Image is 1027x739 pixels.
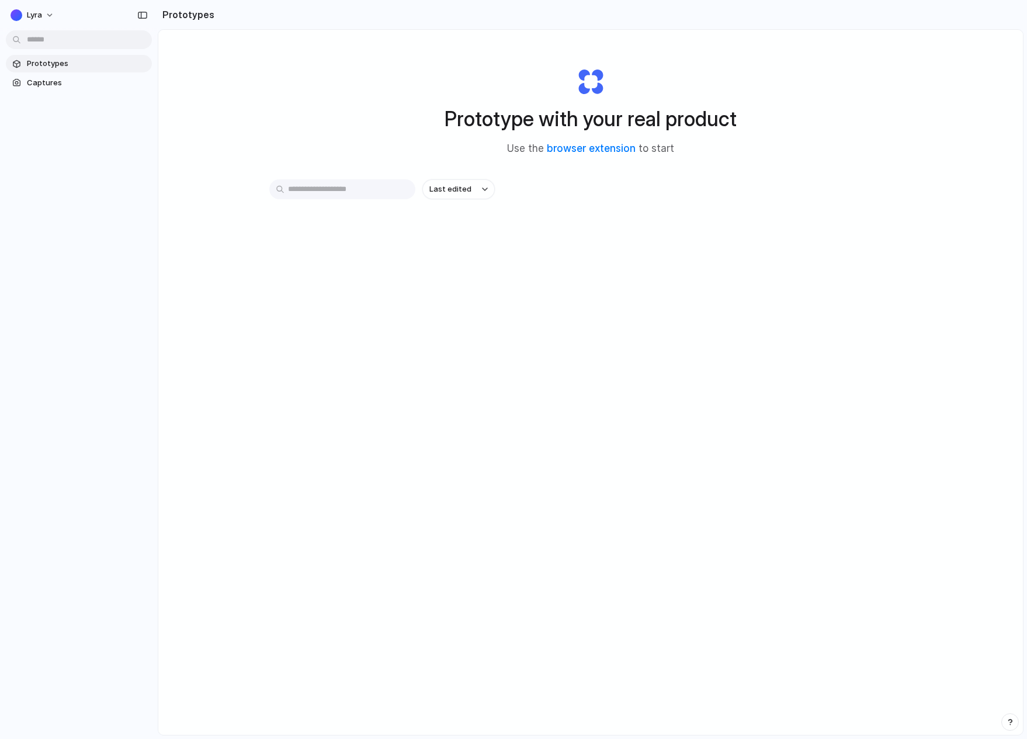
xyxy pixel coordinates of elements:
span: Lyra [27,9,42,21]
span: Use the to start [507,141,674,157]
button: Lyra [6,6,60,25]
a: Prototypes [6,55,152,72]
h2: Prototypes [158,8,214,22]
span: Captures [27,77,147,89]
a: browser extension [547,143,636,154]
a: Captures [6,74,152,92]
h1: Prototype with your real product [445,103,737,134]
span: Last edited [429,183,471,195]
button: Last edited [422,179,495,199]
span: Prototypes [27,58,147,70]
